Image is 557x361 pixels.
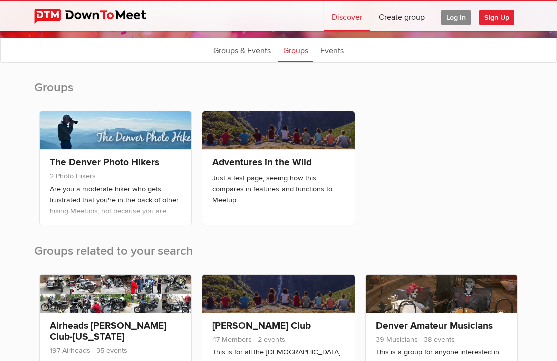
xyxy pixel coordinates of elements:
[34,80,523,106] h2: Groups
[50,346,90,355] span: 197 Airheads
[278,37,313,62] a: Groups
[34,9,162,24] img: DownToMeet
[50,172,96,180] span: 2 Photo Hikers
[50,156,159,168] a: The Denver Photo Hikers
[254,335,285,344] span: 2 events
[208,37,276,62] a: Groups & Events
[92,346,127,355] span: 35 events
[376,320,493,332] a: Denver Amateur Musicians
[420,335,455,344] span: 38 events
[324,1,370,31] a: Discover
[212,156,312,168] a: Adventures in the Wild
[212,320,311,332] a: [PERSON_NAME] Club
[371,1,433,31] a: Create group
[441,10,471,25] span: Log In
[479,1,522,31] a: Sign Up
[212,173,344,206] div: Just a test page, seeing how this compares in features and functions to Meetup...
[34,243,523,269] h2: Groups related to your search
[212,335,252,344] span: 47 Members
[376,335,418,344] span: 39 Musicians
[433,1,479,31] a: Log In
[315,37,349,62] a: Events
[479,10,514,25] span: Sign Up
[50,320,166,343] a: Airheads [PERSON_NAME] Club-[US_STATE]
